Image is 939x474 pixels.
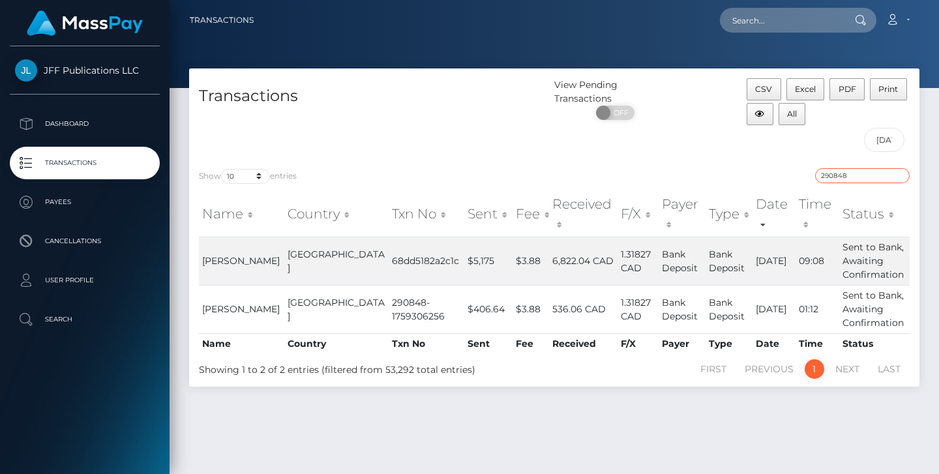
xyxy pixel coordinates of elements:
span: Print [878,84,898,94]
input: Search transactions [815,168,910,183]
span: [PERSON_NAME] [202,303,280,315]
th: Time [796,333,839,354]
span: [PERSON_NAME] [202,255,280,267]
th: Name: activate to sort column ascending [199,191,284,237]
th: Payer [659,333,706,354]
span: PDF [839,84,856,94]
img: JFF Publications LLC [15,59,37,81]
th: Time: activate to sort column ascending [796,191,839,237]
th: Sent [464,333,512,354]
th: Status: activate to sort column ascending [839,191,910,237]
select: Showentries [221,169,270,184]
button: All [779,103,806,125]
th: F/X: activate to sort column ascending [618,191,659,237]
span: JFF Publications LLC [10,65,160,76]
td: [DATE] [753,285,796,333]
a: Transactions [10,147,160,179]
div: View Pending Transactions [554,78,676,106]
th: Sent: activate to sort column ascending [464,191,512,237]
button: Print [870,78,907,100]
td: Sent to Bank, Awaiting Confirmation [839,237,910,285]
input: Search... [720,8,842,33]
th: F/X [618,333,659,354]
span: All [787,109,797,119]
a: 1 [805,359,824,379]
th: Payer: activate to sort column ascending [659,191,706,237]
img: MassPay Logo [27,10,143,36]
th: Received [549,333,618,354]
span: Bank Deposit [662,297,698,322]
span: OFF [603,106,636,120]
a: Dashboard [10,108,160,140]
span: Bank Deposit [662,248,698,274]
td: $5,175 [464,237,512,285]
th: Txn No: activate to sort column ascending [389,191,464,237]
td: [GEOGRAPHIC_DATA] [284,237,389,285]
th: Type [706,333,753,354]
p: Search [15,310,155,329]
div: Showing 1 to 2 of 2 entries (filtered from 53,292 total entries) [199,358,484,377]
td: 09:08 [796,237,839,285]
td: Bank Deposit [706,285,753,333]
p: User Profile [15,271,155,290]
th: Date: activate to sort column ascending [753,191,796,237]
td: [GEOGRAPHIC_DATA] [284,285,389,333]
button: Excel [786,78,825,100]
input: Date filter [864,128,905,152]
th: Fee [513,333,549,354]
th: Status [839,333,910,354]
span: Excel [795,84,816,94]
p: Transactions [15,153,155,173]
td: Sent to Bank, Awaiting Confirmation [839,285,910,333]
td: 1.31827 CAD [618,285,659,333]
button: Column visibility [747,103,773,125]
th: Country: activate to sort column ascending [284,191,389,237]
p: Cancellations [15,231,155,251]
td: 6,822.04 CAD [549,237,618,285]
h4: Transactions [199,85,544,108]
td: Bank Deposit [706,237,753,285]
th: Received: activate to sort column ascending [549,191,618,237]
label: Show entries [199,169,297,184]
a: Search [10,303,160,336]
td: 1.31827 CAD [618,237,659,285]
td: [DATE] [753,237,796,285]
th: Date [753,333,796,354]
td: $3.88 [513,237,549,285]
span: CSV [755,84,772,94]
td: $3.88 [513,285,549,333]
th: Name [199,333,284,354]
th: Fee: activate to sort column ascending [513,191,549,237]
td: 290848-1759306256 [389,285,464,333]
a: Transactions [190,7,254,34]
a: Payees [10,186,160,218]
a: User Profile [10,264,160,297]
th: Txn No [389,333,464,354]
a: Cancellations [10,225,160,258]
td: 68dd5182a2c1c [389,237,464,285]
p: Dashboard [15,114,155,134]
th: Type: activate to sort column ascending [706,191,753,237]
p: Payees [15,192,155,212]
th: Country [284,333,389,354]
button: CSV [747,78,781,100]
td: $406.64 [464,285,512,333]
button: PDF [829,78,865,100]
td: 01:12 [796,285,839,333]
td: 536.06 CAD [549,285,618,333]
